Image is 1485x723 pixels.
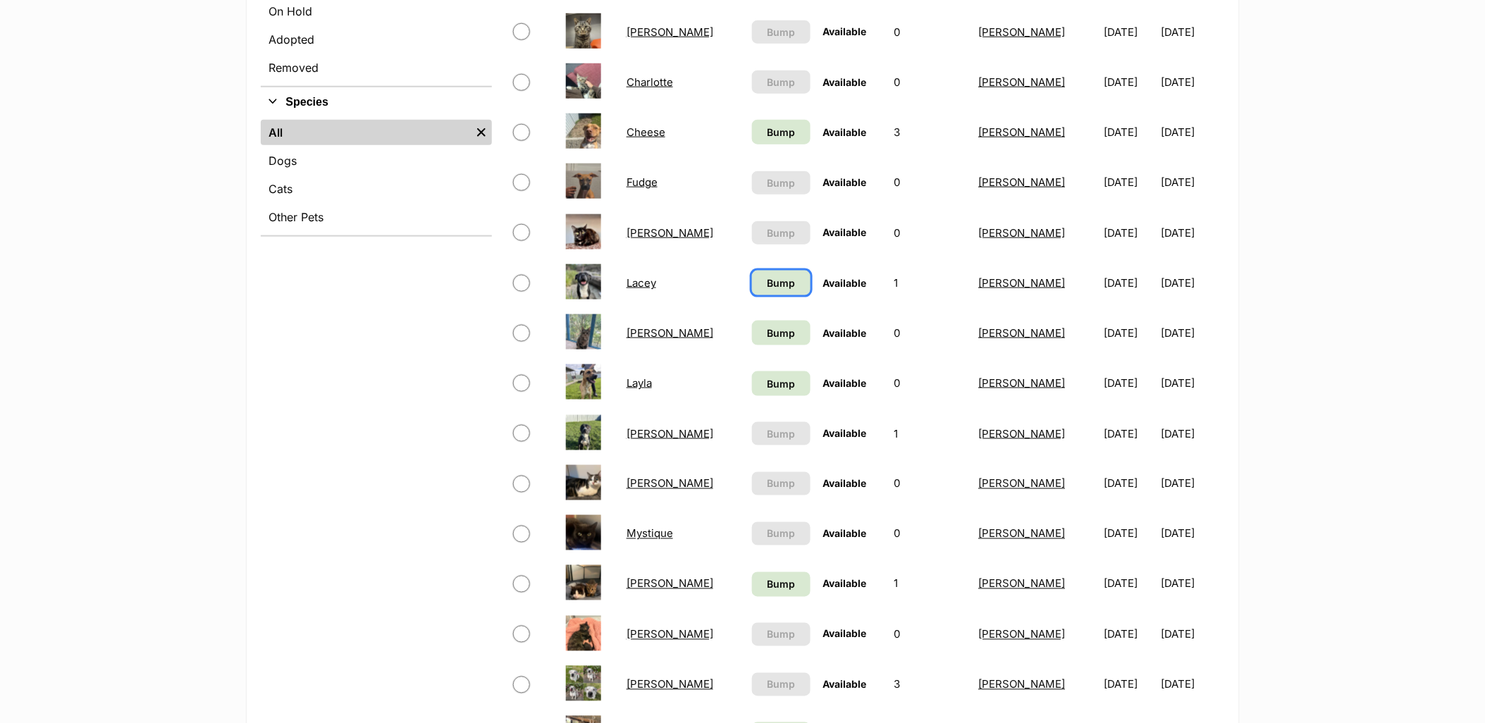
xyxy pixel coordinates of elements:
td: [DATE] [1099,309,1160,357]
td: [DATE] [1099,509,1160,558]
td: [DATE] [1099,58,1160,106]
td: [DATE] [1099,108,1160,156]
a: [PERSON_NAME] [979,527,1066,540]
span: Bump [767,225,795,240]
a: [PERSON_NAME] [979,25,1066,39]
a: Cheese [627,125,665,139]
a: Layla [627,376,652,390]
td: [DATE] [1161,660,1223,709]
a: Charlotte [627,75,673,89]
span: Available [823,377,867,389]
span: Available [823,327,867,339]
span: Bump [767,276,795,290]
a: [PERSON_NAME] [627,25,713,39]
div: Species [261,117,492,235]
span: Bump [767,326,795,340]
a: Cats [261,176,492,202]
a: [PERSON_NAME] [979,577,1066,591]
a: Mystique [627,527,673,540]
span: Bump [767,426,795,441]
a: [PERSON_NAME] [979,628,1066,641]
a: [PERSON_NAME] [979,326,1066,340]
td: 0 [889,309,972,357]
td: 0 [889,209,972,257]
td: 3 [889,660,972,709]
td: [DATE] [1161,359,1223,407]
td: [DATE] [1161,560,1223,608]
span: Available [823,126,867,138]
a: [PERSON_NAME] [979,376,1066,390]
a: [PERSON_NAME] [627,427,713,440]
span: Available [823,25,867,37]
span: Bump [767,476,795,491]
a: Dogs [261,148,492,173]
a: [PERSON_NAME] [979,477,1066,490]
a: [PERSON_NAME] [979,427,1066,440]
a: Bump [752,271,811,295]
span: Available [823,478,867,490]
button: Bump [752,623,811,646]
button: Species [261,93,492,111]
td: [DATE] [1161,409,1223,458]
td: 3 [889,108,972,156]
td: [DATE] [1161,509,1223,558]
td: [DATE] [1099,409,1160,458]
span: Available [823,427,867,439]
td: [DATE] [1161,209,1223,257]
span: Available [823,578,867,590]
a: All [261,120,471,145]
span: Bump [767,75,795,89]
a: Adopted [261,27,492,52]
td: [DATE] [1099,158,1160,206]
a: Bump [752,120,811,144]
a: [PERSON_NAME] [979,226,1066,240]
td: 1 [889,560,972,608]
td: [DATE] [1099,459,1160,508]
a: Other Pets [261,204,492,230]
td: 0 [889,610,972,659]
button: Bump [752,20,811,44]
span: Available [823,679,867,691]
button: Bump [752,221,811,245]
a: Lacey [627,276,656,290]
a: Bump [752,321,811,345]
td: 1 [889,409,972,458]
span: Bump [767,376,795,391]
button: Bump [752,673,811,696]
span: Bump [767,125,795,140]
span: Bump [767,25,795,39]
span: Available [823,628,867,640]
td: [DATE] [1161,8,1223,56]
a: [PERSON_NAME] [979,175,1066,189]
td: [DATE] [1161,108,1223,156]
td: 0 [889,158,972,206]
a: Remove filter [471,120,492,145]
a: [PERSON_NAME] [979,125,1066,139]
a: [PERSON_NAME] [627,628,713,641]
span: Bump [767,577,795,592]
td: [DATE] [1099,259,1160,307]
a: [PERSON_NAME] [979,75,1066,89]
td: [DATE] [1099,8,1160,56]
td: [DATE] [1161,58,1223,106]
td: [DATE] [1161,158,1223,206]
td: [DATE] [1099,660,1160,709]
td: [DATE] [1099,359,1160,407]
td: [DATE] [1161,610,1223,659]
span: Bump [767,526,795,541]
button: Bump [752,70,811,94]
td: 0 [889,8,972,56]
a: Removed [261,55,492,80]
a: [PERSON_NAME] [627,226,713,240]
span: Available [823,76,867,88]
a: Fudge [627,175,658,189]
a: [PERSON_NAME] [627,477,713,490]
a: [PERSON_NAME] [627,326,713,340]
a: Bump [752,371,811,396]
span: Available [823,226,867,238]
button: Bump [752,522,811,545]
button: Bump [752,171,811,194]
td: [DATE] [1161,259,1223,307]
td: 0 [889,509,972,558]
span: Bump [767,677,795,692]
